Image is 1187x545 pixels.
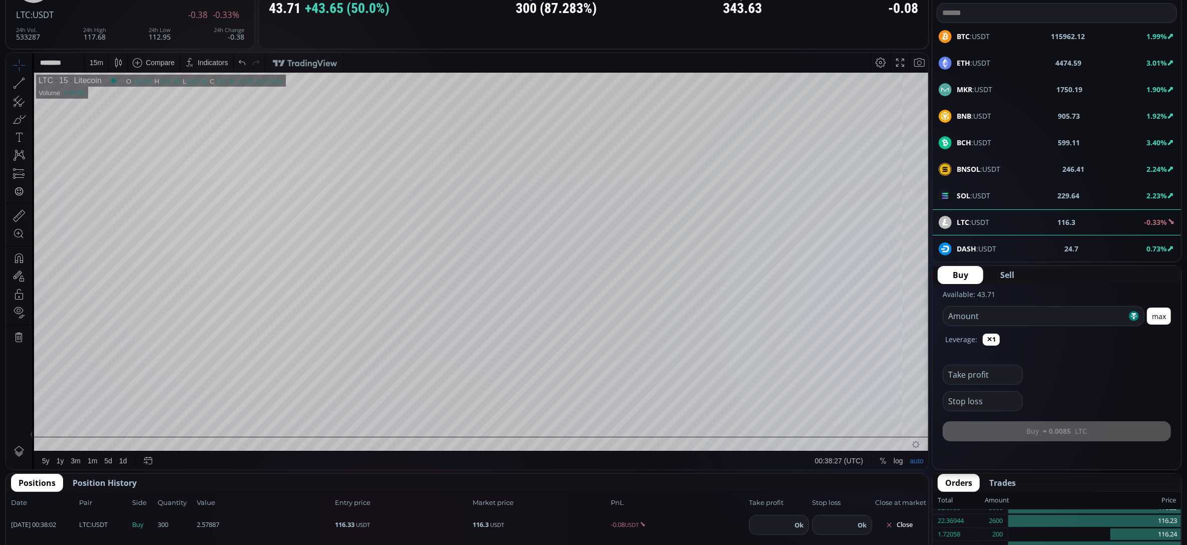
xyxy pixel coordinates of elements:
div: 24h High [83,27,106,33]
span: Date [11,498,76,508]
div: Total [938,494,985,507]
b: BTC [957,32,970,41]
b: ETH [957,58,970,68]
div: 4.802K [58,36,79,44]
span: :USDT [957,111,991,121]
span: 300 [158,520,194,530]
div: Toggle Percentage [870,398,884,417]
b: 0.73% [1146,244,1167,253]
b: 4474.59 [1055,58,1081,68]
div: 1.72058 [938,528,960,541]
div: 22.36944 [938,514,964,527]
b: BNB [957,111,971,121]
b: 2.24% [1146,164,1167,174]
span: -0.33% [213,11,239,20]
span: PnL [611,498,746,508]
span: :USDT [957,137,991,148]
div: 43.71 [269,1,389,17]
button: Positions [11,474,63,492]
b: LTC [79,520,90,529]
span: :USDT [957,58,990,68]
button: ✕1 [983,334,1000,346]
span: :USDT [957,31,990,42]
div: LTC [33,23,47,32]
div: -0.08 [888,1,918,17]
div: 24h Vol. [16,27,40,33]
b: 1.92% [1146,111,1167,121]
b: MKR [957,85,972,94]
button: Orders [938,474,980,492]
span: +43.65 (50.0%) [305,1,389,17]
span: LTC [16,9,31,21]
b: 246.41 [1062,164,1084,174]
span: -0.38 [188,11,208,20]
span: 00:38:27 (UTC) [809,404,857,412]
div: 112.95 [149,27,171,41]
b: 3.40% [1146,138,1167,147]
div: 116.05 [126,25,146,32]
b: 3.01% [1146,58,1167,68]
div: Compare [140,6,169,14]
span: Side [132,498,155,508]
div: 116.23 [1008,514,1181,528]
div: Litecoin [62,23,96,32]
div: Volume [33,36,54,44]
label: Leverage: [945,334,977,345]
div: +0.26 (+0.22%) [232,25,277,32]
label: Available: 43.71 [943,290,995,299]
b: 1750.19 [1056,84,1082,95]
b: 599.11 [1058,137,1080,148]
span: Take profit [749,498,809,508]
b: 24.7 [1064,243,1078,254]
span: Quantity [158,498,194,508]
span: Position History [73,477,137,489]
div: 2600 [989,514,1003,527]
div: 5d [99,404,107,412]
div: 15 [47,23,62,32]
small: USDT [625,521,639,528]
b: 2.23% [1146,191,1167,200]
b: 115962.12 [1051,31,1085,42]
div: 15 m [84,6,97,14]
div: 3m [65,404,75,412]
button: Buy [938,266,983,284]
div: 116.36 [154,25,174,32]
span: :USDT [31,9,54,21]
b: 229.64 [1057,190,1079,201]
div: -0.38 [214,27,244,41]
span: Buy [132,520,155,530]
b: SOL [957,191,970,200]
b: DASH [957,244,976,253]
span: Stop loss [812,498,872,508]
span: :USDT [957,84,992,95]
span: :USDT [957,243,996,254]
small: USDT [356,521,370,528]
div: 200 [992,528,1003,541]
b: 905.73 [1058,111,1080,121]
div: auto [904,404,918,412]
button: Close [875,517,923,533]
button: Ok [855,519,870,530]
b: 1.99% [1146,32,1167,41]
b: 1.90% [1146,85,1167,94]
span: :USDT [957,190,990,201]
div: 116.30 [209,25,229,32]
div: O [120,25,126,32]
div: 116.24 [1008,528,1181,541]
div: 116.04 [181,25,201,32]
span: 2.57887 [197,520,332,530]
button: Ok [792,519,807,530]
div: Price [1009,494,1176,507]
button: Position History [65,474,144,492]
div: 24h Change [214,27,244,33]
div: Hide Drawings Toolbar [23,375,28,388]
span: -0.08 [611,520,746,530]
div: 343.63 [723,1,762,17]
div: C [204,25,209,32]
span: Orders [945,477,972,489]
span: :USDT [957,164,1000,174]
small: USDT [491,521,505,528]
span: Buy [953,269,968,281]
b: 116.3 [473,520,489,529]
div: L [177,25,181,32]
